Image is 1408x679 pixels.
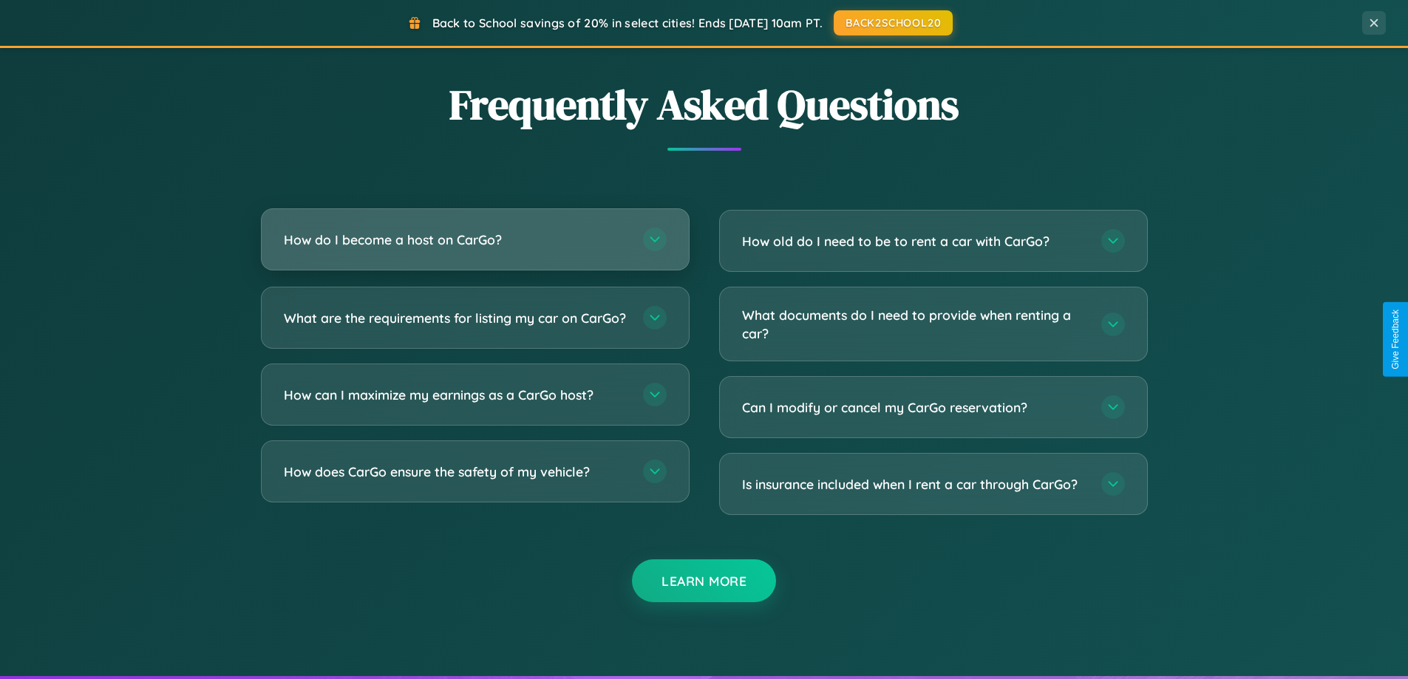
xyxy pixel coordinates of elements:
[284,463,628,481] h3: How does CarGo ensure the safety of my vehicle?
[284,386,628,404] h3: How can I maximize my earnings as a CarGo host?
[261,76,1148,133] h2: Frequently Asked Questions
[742,475,1086,494] h3: Is insurance included when I rent a car through CarGo?
[1390,310,1401,369] div: Give Feedback
[284,231,628,249] h3: How do I become a host on CarGo?
[742,398,1086,417] h3: Can I modify or cancel my CarGo reservation?
[742,306,1086,342] h3: What documents do I need to provide when renting a car?
[742,232,1086,250] h3: How old do I need to be to rent a car with CarGo?
[834,10,953,35] button: BACK2SCHOOL20
[284,309,628,327] h3: What are the requirements for listing my car on CarGo?
[432,16,823,30] span: Back to School savings of 20% in select cities! Ends [DATE] 10am PT.
[632,559,776,602] button: Learn More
